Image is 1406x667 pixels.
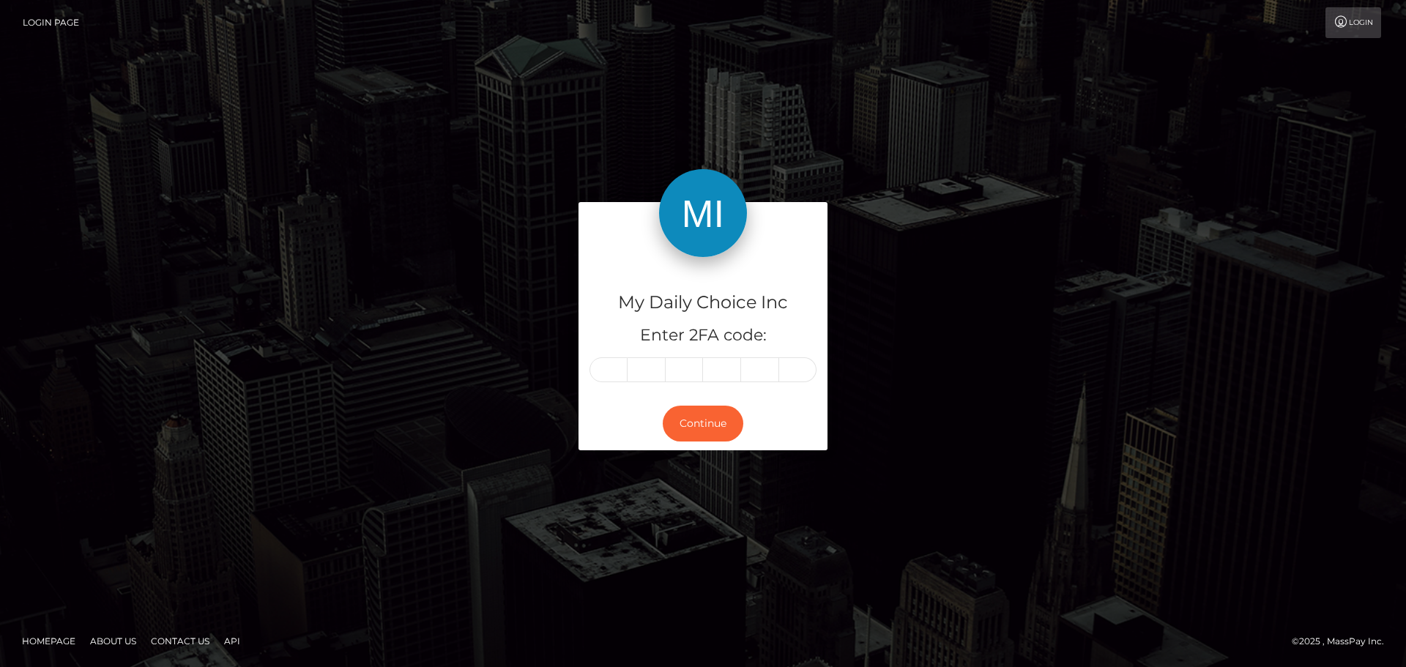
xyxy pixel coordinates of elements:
[659,169,747,257] img: My Daily Choice Inc
[16,630,81,652] a: Homepage
[1292,633,1395,649] div: © 2025 , MassPay Inc.
[23,7,79,38] a: Login Page
[663,406,743,441] button: Continue
[589,290,817,316] h4: My Daily Choice Inc
[218,630,246,652] a: API
[1325,7,1381,38] a: Login
[589,324,817,347] h5: Enter 2FA code:
[145,630,215,652] a: Contact Us
[84,630,142,652] a: About Us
